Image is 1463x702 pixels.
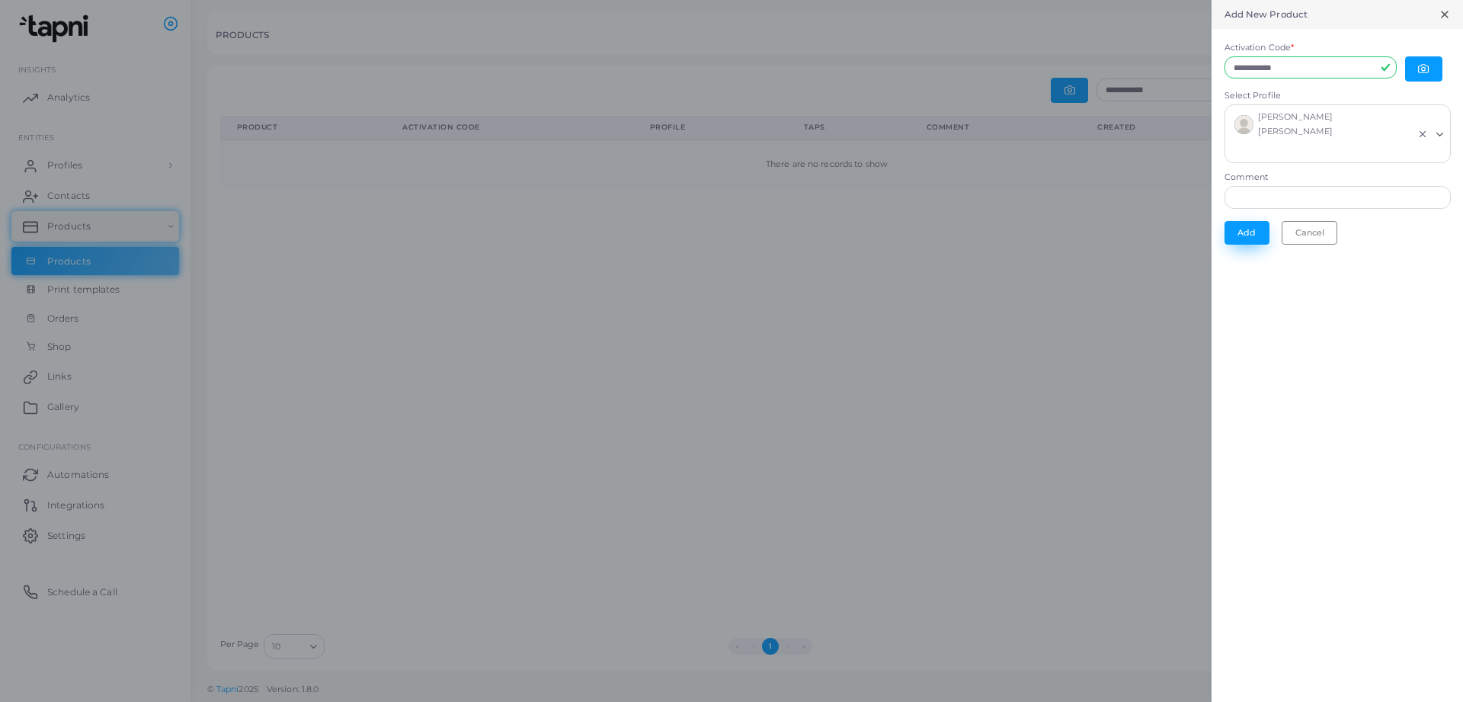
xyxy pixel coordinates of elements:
button: Clear Selected [1417,128,1428,140]
label: Activation Code [1225,42,1295,54]
span: [PERSON_NAME] [PERSON_NAME] [1258,110,1410,140]
button: Cancel [1282,221,1337,244]
div: Search for option [1225,104,1451,163]
img: avatar [1234,115,1253,134]
input: Search for option [1231,143,1413,159]
button: Add [1225,221,1269,244]
label: Select Profile [1225,90,1451,102]
label: Comment [1225,171,1269,184]
h5: Add New Product [1225,9,1308,20]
